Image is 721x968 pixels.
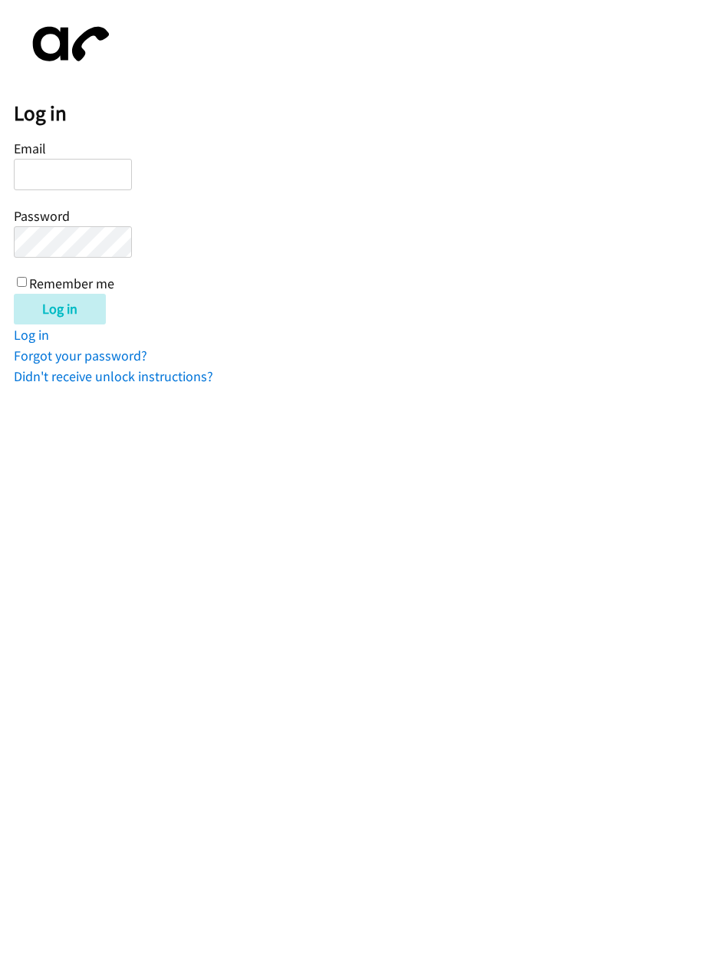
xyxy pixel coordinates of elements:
label: Remember me [29,275,114,292]
a: Didn't receive unlock instructions? [14,367,213,385]
input: Log in [14,294,106,324]
label: Email [14,140,46,157]
img: aphone-8a226864a2ddd6a5e75d1ebefc011f4aa8f32683c2d82f3fb0802fe031f96514.svg [14,14,121,74]
a: Log in [14,326,49,344]
a: Forgot your password? [14,347,147,364]
h2: Log in [14,100,721,127]
label: Password [14,207,70,225]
